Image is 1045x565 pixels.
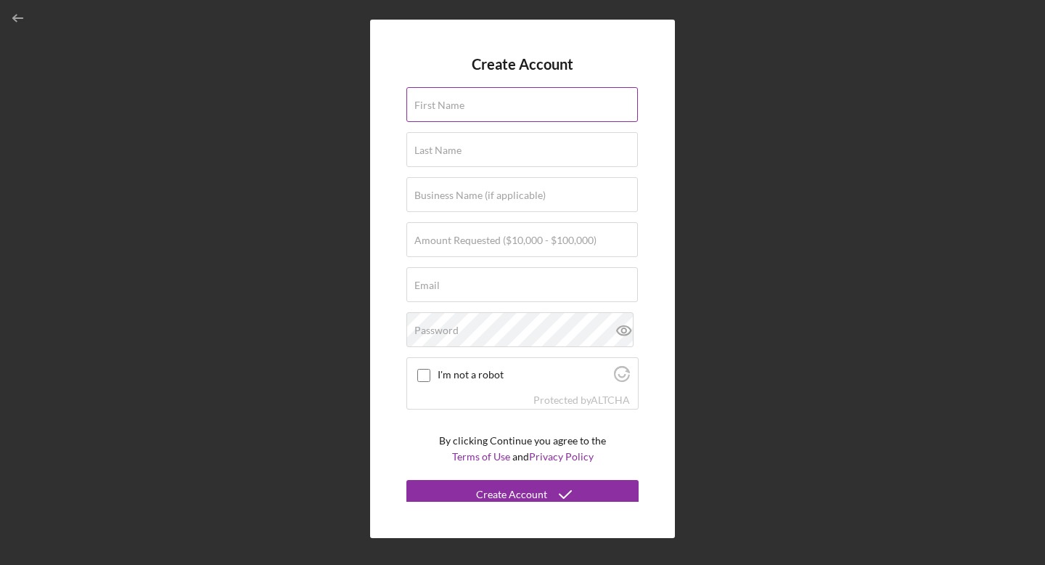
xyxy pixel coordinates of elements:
label: I'm not a robot [438,369,610,381]
a: Terms of Use [452,450,510,463]
label: First Name [414,99,464,111]
label: Amount Requested ($10,000 - $100,000) [414,235,597,246]
div: Create Account [476,480,547,509]
label: Email [414,280,440,291]
a: Visit Altcha.org [614,372,630,384]
button: Create Account [406,480,639,509]
label: Last Name [414,145,462,156]
a: Privacy Policy [529,450,594,463]
label: Password [414,325,459,336]
label: Business Name (if applicable) [414,190,546,201]
div: Protected by [533,394,630,406]
a: Visit Altcha.org [591,394,630,406]
p: By clicking Continue you agree to the and [439,433,606,466]
h4: Create Account [472,56,573,73]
